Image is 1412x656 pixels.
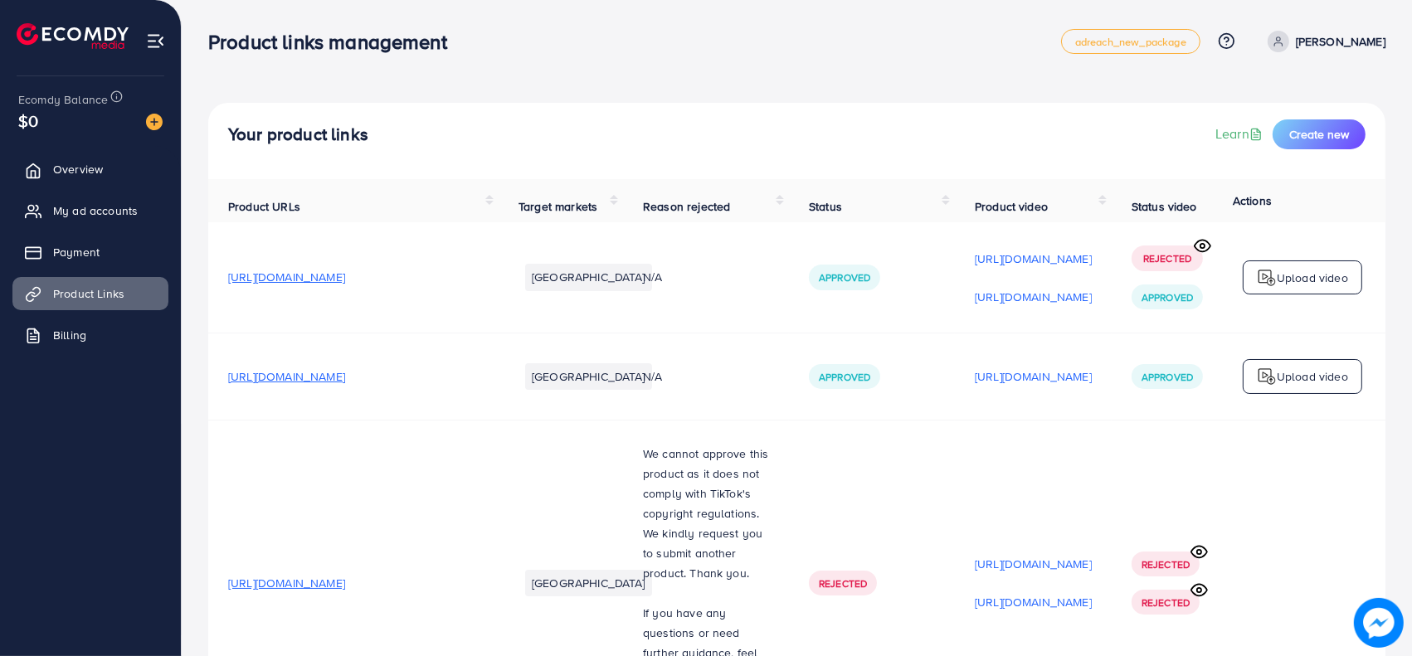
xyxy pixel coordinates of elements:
img: logo [17,23,129,49]
p: [URL][DOMAIN_NAME] [975,287,1092,307]
img: image [1359,603,1400,644]
span: [URL][DOMAIN_NAME] [228,575,345,591]
span: Status [809,198,842,215]
p: [URL][DOMAIN_NAME] [975,367,1092,386]
span: Product video [975,198,1048,215]
img: logo [1257,367,1277,386]
span: We cannot approve this product as it does not comply with TikTok's copyright regulations. We kind... [643,445,769,581]
li: [GEOGRAPHIC_DATA] [525,264,652,290]
span: Approved [819,370,870,384]
span: N/A [643,368,662,385]
span: Rejected [1142,557,1190,571]
h3: Product links management [208,30,460,54]
span: Product Links [53,285,124,302]
a: Product Links [12,277,168,310]
a: adreach_new_package [1061,29,1200,54]
span: Overview [53,161,103,177]
p: Upload video [1277,268,1348,288]
span: Create new [1289,126,1349,143]
span: Rejected [1142,595,1190,610]
span: Approved [1142,290,1193,304]
button: Create new [1273,119,1366,149]
span: Billing [53,327,86,343]
p: [URL][DOMAIN_NAME] [975,554,1092,574]
span: Ecomdy Balance [18,91,108,108]
span: Payment [53,244,100,260]
span: Approved [819,270,870,284]
span: adreach_new_package [1075,36,1186,47]
a: [PERSON_NAME] [1261,31,1385,52]
span: [URL][DOMAIN_NAME] [228,368,345,385]
p: [PERSON_NAME] [1296,32,1385,51]
a: Learn [1215,124,1266,143]
a: Payment [12,236,168,269]
span: $0 [18,109,38,133]
p: Upload video [1277,367,1348,386]
span: Actions [1233,192,1272,209]
h4: Your product links [228,124,368,145]
span: Product URLs [228,198,300,215]
span: Target markets [519,198,597,215]
a: Billing [12,318,168,352]
span: Rejected [1143,251,1191,265]
a: Overview [12,153,168,186]
span: [URL][DOMAIN_NAME] [228,269,345,285]
img: logo [1257,268,1277,288]
span: N/A [643,269,662,285]
img: menu [146,32,165,51]
span: My ad accounts [53,202,138,219]
a: My ad accounts [12,194,168,227]
p: [URL][DOMAIN_NAME] [975,249,1092,269]
li: [GEOGRAPHIC_DATA] [525,570,652,596]
span: Status video [1132,198,1197,215]
span: Reason rejected [643,198,730,215]
span: Approved [1142,370,1193,384]
li: [GEOGRAPHIC_DATA] [525,363,652,390]
span: Rejected [819,576,867,590]
img: image [146,114,163,130]
p: [URL][DOMAIN_NAME] [975,592,1092,612]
